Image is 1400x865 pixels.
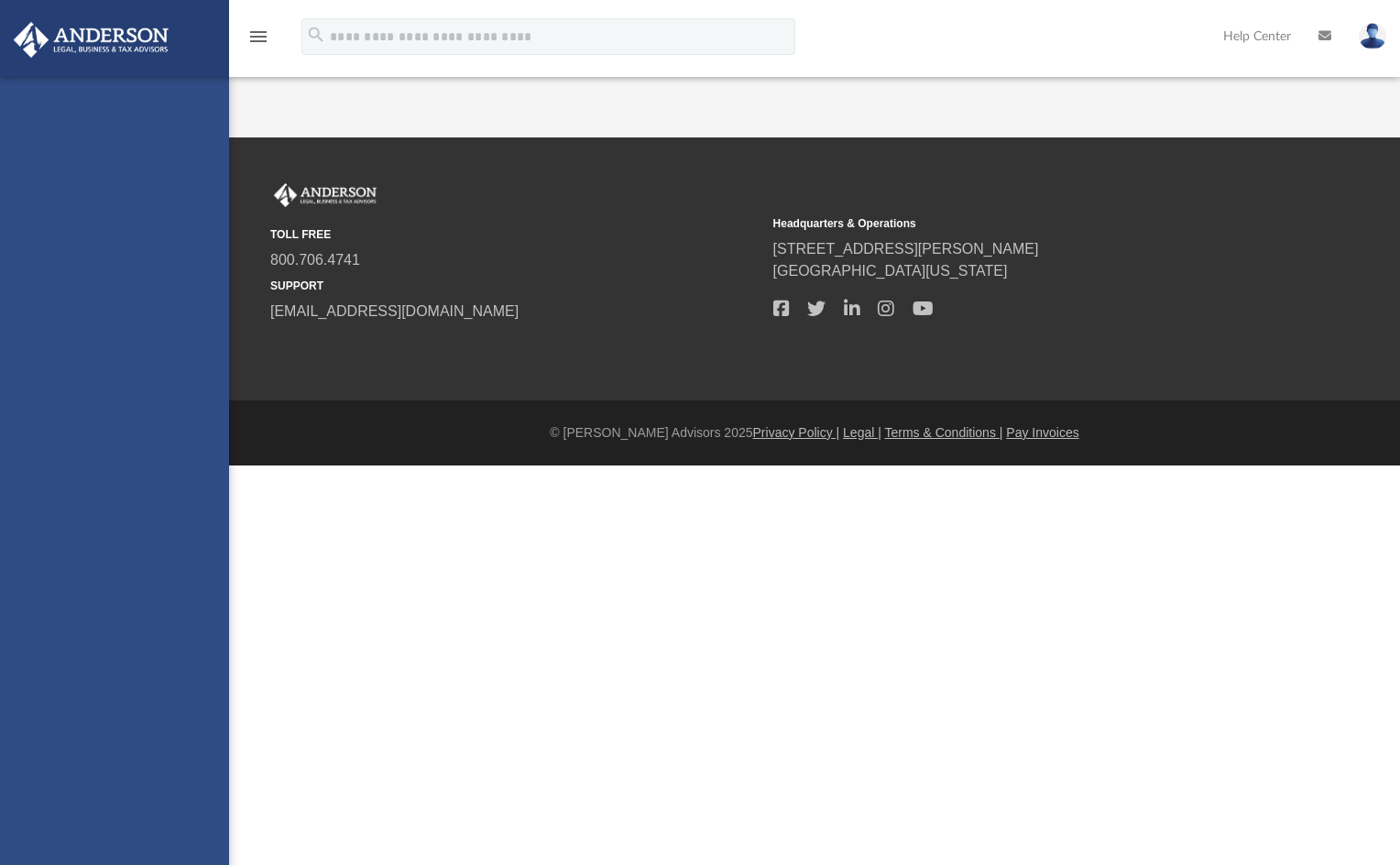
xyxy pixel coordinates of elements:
[1006,425,1078,440] a: Pay Invoices
[843,425,881,440] a: Legal |
[247,35,269,48] a: menu
[229,423,1400,443] div: © [PERSON_NAME] Advisors 2025
[270,226,760,243] small: TOLL FREE
[306,25,326,45] i: search
[270,183,380,207] img: Anderson Advisors Platinum Portal
[773,241,1039,257] a: [STREET_ADDRESS][PERSON_NAME]
[885,425,1003,440] a: Terms & Conditions |
[270,252,360,268] a: 800.706.4741
[270,303,519,319] a: [EMAIL_ADDRESS][DOMAIN_NAME]
[773,215,1263,232] small: Headquarters & Operations
[773,263,1008,279] a: [GEOGRAPHIC_DATA][US_STATE]
[753,425,840,440] a: Privacy Policy |
[270,278,760,294] small: SUPPORT
[8,22,174,58] img: Anderson Advisors Platinum Portal
[1359,23,1386,49] img: User Pic
[247,26,269,48] i: menu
